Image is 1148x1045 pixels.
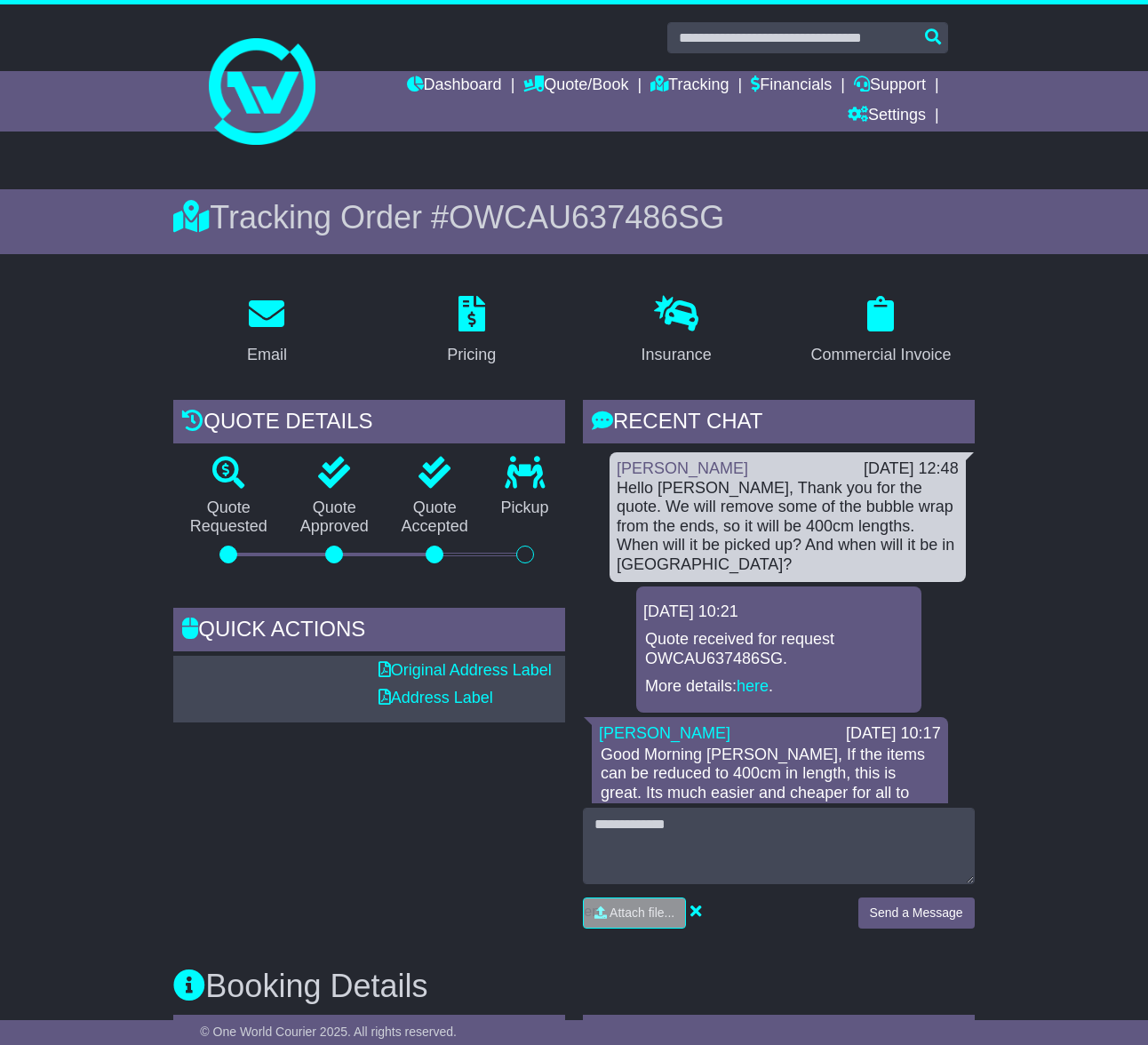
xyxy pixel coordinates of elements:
[449,199,724,235] span: OWCAU637486SG
[642,343,712,367] div: Insurance
[848,101,926,132] a: Settings
[447,343,496,367] div: Pricing
[645,630,913,668] p: Quote received for request OWCAU637486SG.
[583,400,975,448] div: RECENT CHAT
[435,290,507,373] a: Pricing
[173,969,974,1004] h3: Booking Details
[173,499,283,537] p: Quote Requested
[601,746,939,899] p: Good Morning [PERSON_NAME], If the items can be reduced to 400cm in length, this is great. Its mu...
[599,724,730,742] a: [PERSON_NAME]
[864,459,959,479] div: [DATE] 12:48
[173,198,974,236] div: Tracking Order #
[173,400,565,448] div: Quote Details
[617,479,959,575] div: Hello [PERSON_NAME], Thank you for the quote. We will remove some of the bubble wrap from the end...
[810,343,951,367] div: Commercial Invoice
[751,71,832,101] a: Financials
[645,677,913,697] p: More details: .
[385,499,484,537] p: Quote Accepted
[407,71,502,101] a: Dashboard
[846,724,941,744] div: [DATE] 10:17
[799,290,962,373] a: Commercial Invoice
[630,290,723,373] a: Insurance
[858,897,975,929] button: Send a Message
[617,459,748,477] a: [PERSON_NAME]
[379,689,493,706] a: Address Label
[247,343,287,367] div: Email
[737,677,769,695] a: here
[283,499,385,537] p: Quote Approved
[854,71,926,101] a: Support
[650,71,729,101] a: Tracking
[484,499,565,518] p: Pickup
[235,290,299,373] a: Email
[173,608,565,656] div: Quick Actions
[643,602,914,622] div: [DATE] 10:21
[200,1025,457,1039] span: © One World Courier 2025. All rights reserved.
[523,71,628,101] a: Quote/Book
[379,661,552,679] a: Original Address Label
